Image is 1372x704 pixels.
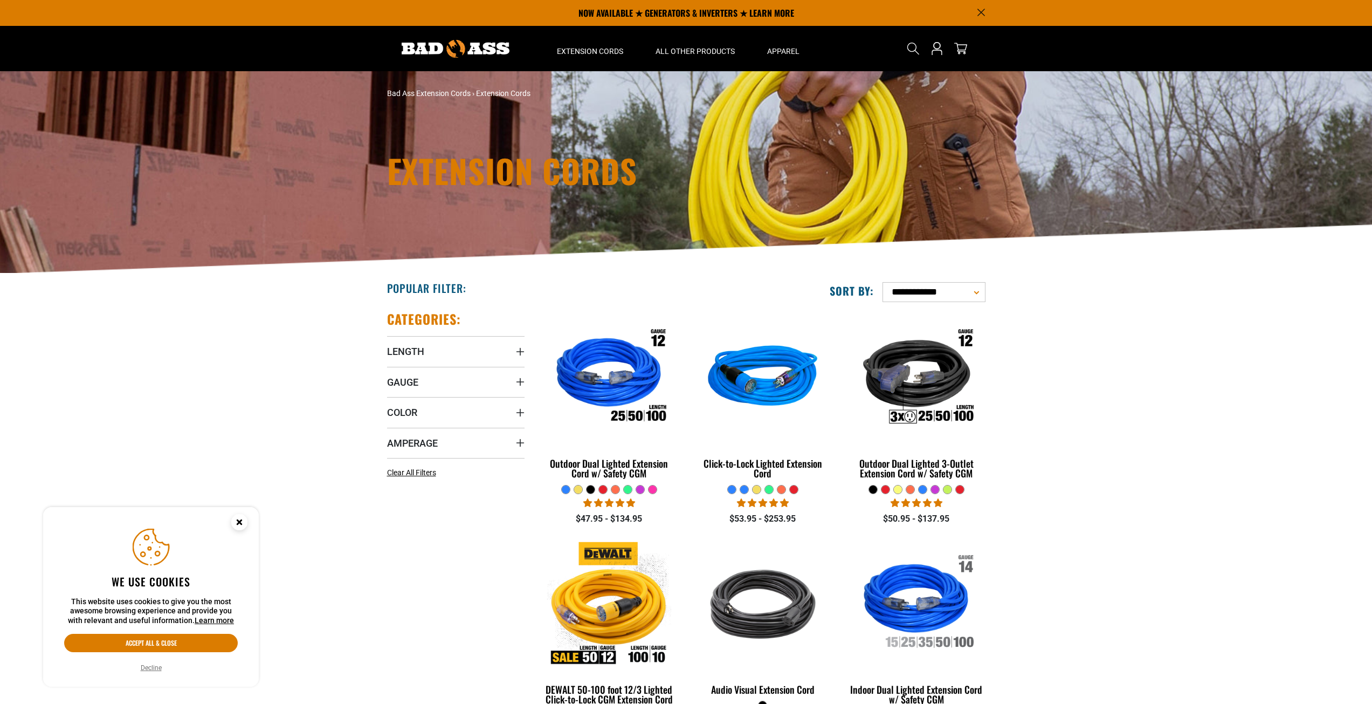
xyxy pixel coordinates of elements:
img: DEWALT 50-100 foot 12/3 Lighted Click-to-Lock CGM Extension Cord 15A SJTW [541,542,677,666]
div: Indoor Dual Lighted Extension Cord w/ Safety CGM [847,685,985,704]
span: Amperage [387,437,438,449]
div: $47.95 - $134.95 [541,512,678,525]
h2: We use cookies [64,575,238,589]
a: Learn more [195,616,234,625]
div: Click-to-Lock Lighted Extension Cord [694,459,831,478]
span: 4.81 stars [583,498,635,508]
h2: Popular Filter: [387,281,466,295]
a: Bad Ass Extension Cords [387,89,471,98]
aside: Cookie Consent [43,507,259,687]
img: Indoor Dual Lighted Extension Cord w/ Safety CGM [849,542,984,666]
div: Outdoor Dual Lighted 3-Outlet Extension Cord w/ Safety CGM [847,459,985,478]
span: All Other Products [656,46,735,56]
span: Color [387,406,417,419]
button: Accept all & close [64,634,238,652]
summary: Extension Cords [541,26,639,71]
summary: Color [387,397,525,427]
summary: Length [387,336,525,366]
summary: Apparel [751,26,816,71]
a: Clear All Filters [387,467,440,479]
summary: All Other Products [639,26,751,71]
span: 4.80 stars [891,498,942,508]
summary: Search [905,40,922,57]
div: $50.95 - $137.95 [847,512,985,525]
span: Gauge [387,376,418,388]
span: Clear All Filters [387,468,436,477]
img: black [695,542,831,666]
label: Sort by: [830,284,874,298]
a: black Audio Visual Extension Cord [694,537,831,701]
h2: Categories: [387,311,461,327]
div: $53.95 - $253.95 [694,512,831,525]
div: Outdoor Dual Lighted Extension Cord w/ Safety CGM [541,459,678,478]
span: Extension Cords [476,89,530,98]
span: Length [387,345,424,358]
span: 4.87 stars [737,498,789,508]
summary: Gauge [387,367,525,397]
a: blue Click-to-Lock Lighted Extension Cord [694,311,831,484]
img: blue [695,316,831,440]
button: Decline [137,662,165,673]
nav: breadcrumbs [387,88,781,99]
div: Audio Visual Extension Cord [694,685,831,694]
a: Outdoor Dual Lighted Extension Cord w/ Safety CGM Outdoor Dual Lighted Extension Cord w/ Safety CGM [541,311,678,484]
a: Outdoor Dual Lighted 3-Outlet Extension Cord w/ Safety CGM Outdoor Dual Lighted 3-Outlet Extensio... [847,311,985,484]
p: This website uses cookies to give you the most awesome browsing experience and provide you with r... [64,597,238,626]
img: Bad Ass Extension Cords [402,40,509,58]
img: Outdoor Dual Lighted Extension Cord w/ Safety CGM [541,316,677,440]
summary: Amperage [387,428,525,458]
span: Extension Cords [557,46,623,56]
span: › [472,89,474,98]
span: Apparel [767,46,799,56]
img: Outdoor Dual Lighted 3-Outlet Extension Cord w/ Safety CGM [849,316,984,440]
h1: Extension Cords [387,154,781,187]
